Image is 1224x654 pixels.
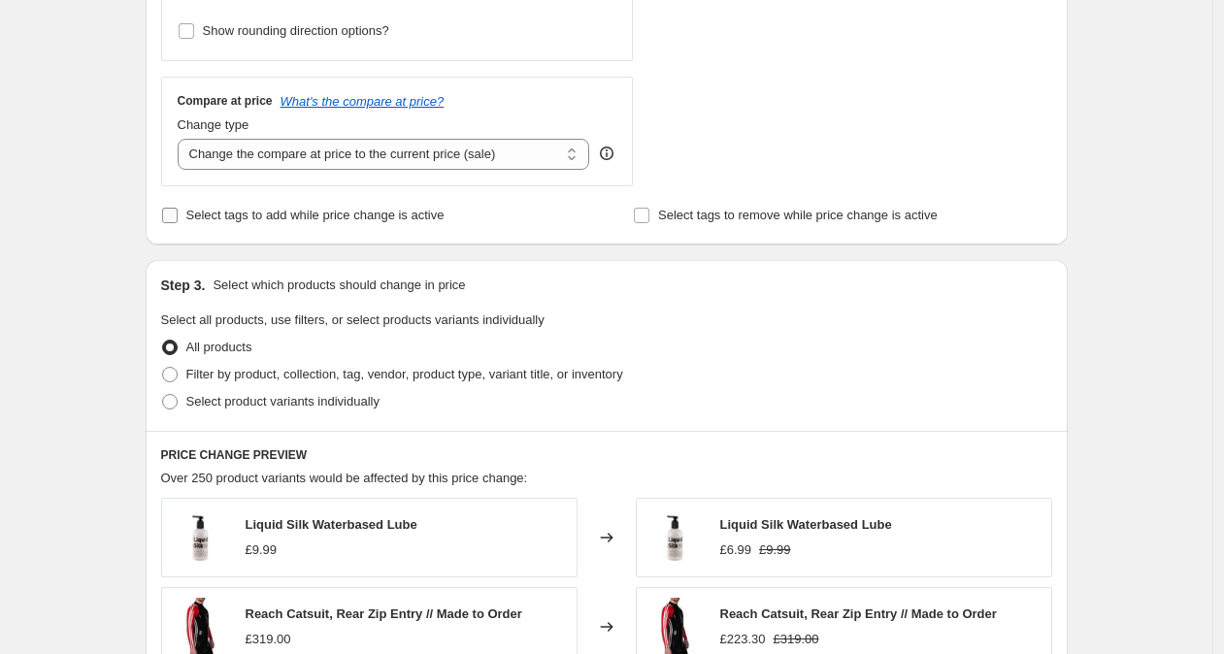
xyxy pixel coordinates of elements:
[178,117,249,132] span: Change type
[658,208,938,222] span: Select tags to remove while price change is active
[161,471,528,485] span: Over 250 product variants would be affected by this price change:
[246,517,417,532] span: Liquid Silk Waterbased Lube
[720,606,997,621] span: Reach Catsuit, Rear Zip Entry // Made to Order
[186,394,380,409] span: Select product variants individually
[213,276,465,295] p: Select which products should change in price
[720,632,766,646] span: £223.30
[720,517,892,532] span: Liquid Silk Waterbased Lube
[597,144,616,163] div: help
[774,632,819,646] span: £319.00
[281,94,445,109] button: What's the compare at price?
[161,312,545,327] span: Select all products, use filters, or select products variants individually
[646,508,705,567] img: liquid-silk-waterbased-lube-bodywise-663989000012-265469_80x.jpg
[246,606,522,621] span: Reach Catsuit, Rear Zip Entry // Made to Order
[720,542,752,557] span: £6.99
[178,93,273,109] h3: Compare at price
[172,508,230,567] img: liquid-silk-waterbased-lube-bodywise-663989000012-265469_80x.jpg
[161,447,1052,463] h6: PRICE CHANGE PREVIEW
[161,276,206,295] h2: Step 3.
[246,632,291,646] span: £319.00
[759,542,791,557] span: £9.99
[186,367,623,381] span: Filter by product, collection, tag, vendor, product type, variant title, or inventory
[246,542,278,557] span: £9.99
[186,208,445,222] span: Select tags to add while price change is active
[186,340,252,354] span: All products
[203,23,389,38] span: Show rounding direction options?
